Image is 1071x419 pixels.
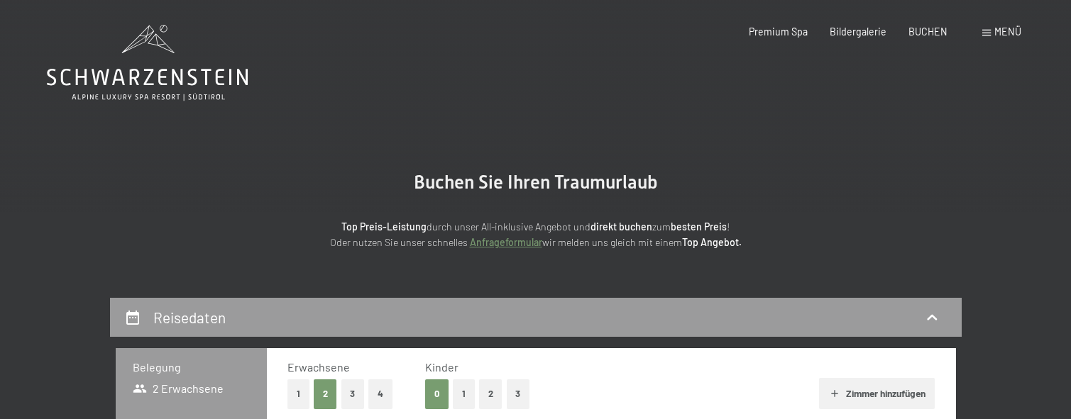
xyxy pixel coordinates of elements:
[287,379,309,408] button: 1
[133,381,224,396] span: 2 Erwachsene
[341,379,365,408] button: 3
[830,26,886,38] a: Bildergalerie
[453,379,475,408] button: 1
[224,219,848,251] p: durch unser All-inklusive Angebot und zum ! Oder nutzen Sie unser schnelles wir melden uns gleich...
[153,308,226,326] h2: Reisedaten
[425,360,458,374] span: Kinder
[749,26,808,38] a: Premium Spa
[819,378,935,409] button: Zimmer hinzufügen
[591,220,652,233] strong: direkt buchen
[507,379,530,408] button: 3
[671,220,727,233] strong: besten Preis
[470,236,542,248] a: Anfrageformular
[994,26,1021,38] span: Menü
[479,379,502,408] button: 2
[314,379,337,408] button: 2
[908,26,948,38] a: BUCHEN
[414,172,658,193] span: Buchen Sie Ihren Traumurlaub
[368,379,392,408] button: 4
[287,360,350,374] span: Erwachsene
[682,236,742,248] strong: Top Angebot.
[425,379,449,408] button: 0
[341,220,427,233] strong: Top Preis-Leistung
[133,359,250,375] h3: Belegung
